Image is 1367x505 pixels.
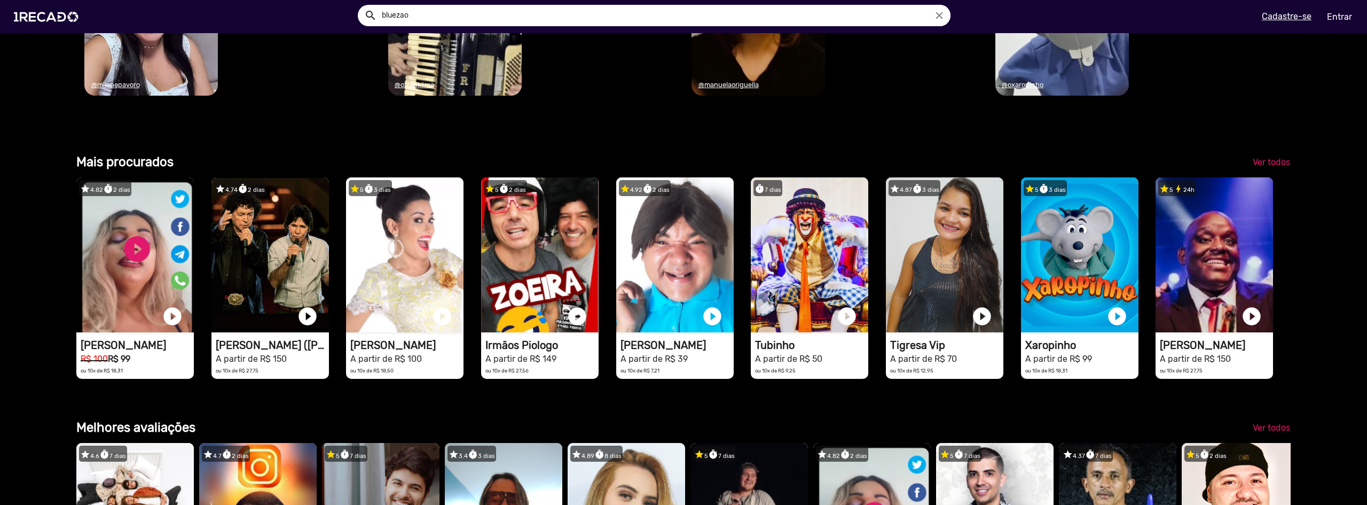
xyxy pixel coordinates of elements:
small: A partir de R$ 149 [485,354,556,364]
input: Pesquisar... [374,5,950,26]
a: play_circle_filled [971,306,993,327]
u: @milenepavoro [91,81,140,89]
h1: [PERSON_NAME] [81,339,194,352]
a: play_circle_filled [702,306,723,327]
video: 1RECADO vídeos dedicados para fãs e empresas [1156,177,1273,332]
h1: Xaropinho [1025,339,1138,352]
small: ou 10x de R$ 18,31 [1025,368,1067,374]
button: Example home icon [360,5,379,24]
h1: Tubinho [755,339,868,352]
b: Mais procurados [76,154,174,169]
a: play_circle_filled [1106,306,1128,327]
small: A partir de R$ 50 [755,354,822,364]
video: 1RECADO vídeos dedicados para fãs e empresas [76,177,194,332]
small: A partir de R$ 150 [216,354,287,364]
a: play_circle_filled [162,306,183,327]
small: ou 10x de R$ 12,95 [890,368,933,374]
h1: [PERSON_NAME] [1160,339,1273,352]
small: A partir de R$ 39 [620,354,688,364]
h1: Irmãos Piologo [485,339,599,352]
video: 1RECADO vídeos dedicados para fãs e empresas [1021,177,1138,332]
h1: [PERSON_NAME] [350,339,463,352]
a: play_circle_filled [431,306,453,327]
video: 1RECADO vídeos dedicados para fãs e empresas [886,177,1003,332]
small: A partir de R$ 70 [890,354,957,364]
u: @manuelaoriguella [698,81,759,89]
b: Melhores avaliações [76,420,195,435]
video: 1RECADO vídeos dedicados para fãs e empresas [751,177,868,332]
video: 1RECADO vídeos dedicados para fãs e empresas [211,177,329,332]
small: ou 10x de R$ 7,21 [620,368,659,374]
u: @ofranklima [395,81,434,89]
small: ou 10x de R$ 18,50 [350,368,394,374]
a: play_circle_filled [836,306,858,327]
h1: [PERSON_NAME] [620,339,734,352]
h1: Tigresa Vip [890,339,1003,352]
a: play_circle_filled [1241,306,1262,327]
video: 1RECADO vídeos dedicados para fãs e empresas [346,177,463,332]
a: play_circle_filled [567,306,588,327]
video: 1RECADO vídeos dedicados para fãs e empresas [616,177,734,332]
mat-icon: Example home icon [364,9,377,22]
small: A partir de R$ 150 [1160,354,1231,364]
u: Cadastre-se [1262,11,1311,21]
small: ou 10x de R$ 27,75 [1160,368,1203,374]
h1: [PERSON_NAME] ([PERSON_NAME] & [PERSON_NAME]) [216,339,329,352]
a: Entrar [1320,7,1359,26]
i: close [933,10,945,21]
small: A partir de R$ 100 [350,354,422,364]
u: @oxaropinho [1002,81,1043,89]
span: Ver todos [1253,157,1290,167]
a: play_circle_filled [297,306,318,327]
small: ou 10x de R$ 9,25 [755,368,796,374]
span: Ver todos [1253,423,1290,433]
b: R$ 99 [108,354,130,364]
small: R$ 100 [81,354,108,364]
small: ou 10x de R$ 27,75 [216,368,258,374]
small: ou 10x de R$ 18,31 [81,368,123,374]
video: 1RECADO vídeos dedicados para fãs e empresas [481,177,599,332]
small: A partir de R$ 99 [1025,354,1092,364]
small: ou 10x de R$ 27,56 [485,368,529,374]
